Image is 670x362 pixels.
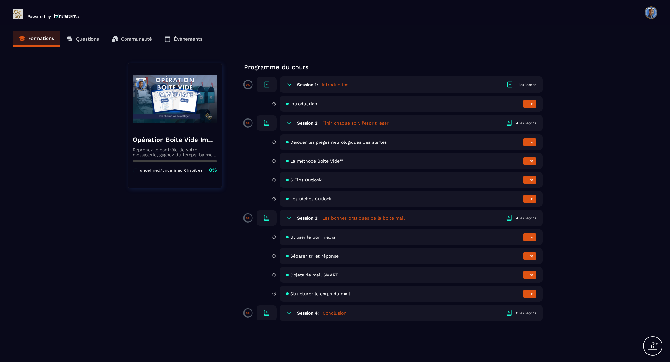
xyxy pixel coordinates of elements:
[246,312,250,315] p: 0%
[322,120,389,126] h5: Finir chaque soir, l’esprit léger
[246,83,250,86] p: 0%
[523,176,536,184] button: Lire
[246,122,250,125] p: 0%
[297,120,318,125] h6: Session 2:
[523,100,536,108] button: Lire
[523,271,536,279] button: Lire
[140,168,203,173] p: undefined/undefined Chapitres
[290,101,317,106] span: Introduction
[516,311,536,315] div: 0 les leçons
[523,157,536,165] button: Lire
[322,81,349,88] h5: Introduction
[290,272,338,277] span: Objets de mail SMART
[290,235,335,240] span: Utiliser le bon média
[133,147,217,157] p: Reprenez le contrôle de votre messagerie, gagnez du temps, baissez la charge mentale. Moins d’int...
[290,140,387,145] span: Déjouer les pièges neurologiques des alertes
[290,291,350,296] span: Structurer le corps du mail
[516,121,536,125] div: 4 les leçons
[54,14,80,19] img: logo
[290,196,332,201] span: Les tâches Outlook
[13,9,23,19] img: logo-branding
[290,253,339,259] span: Séparer tri et réponse
[27,14,51,19] p: Powered by
[133,135,217,144] h4: Opération Boîte Vide Immédiate™ (OBI)
[322,215,405,221] h5: Les bonnes pratiques de la boite mail
[209,167,217,174] p: 0%
[133,68,217,131] img: banner
[523,252,536,260] button: Lire
[297,215,318,220] h6: Session 3:
[290,177,322,182] span: 6 Tips Outlook
[246,217,250,220] p: 0%
[297,310,319,315] h6: Session 4:
[323,310,346,316] h5: Conclusion
[297,82,318,87] h6: Session 1:
[244,63,543,71] p: Programme du cours
[523,195,536,203] button: Lire
[523,290,536,298] button: Lire
[290,159,343,164] span: La méthode Boîte Vide™
[523,233,536,241] button: Lire
[516,216,536,220] div: 4 les leçons
[523,138,536,146] button: Lire
[517,82,536,87] div: 1 les leçons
